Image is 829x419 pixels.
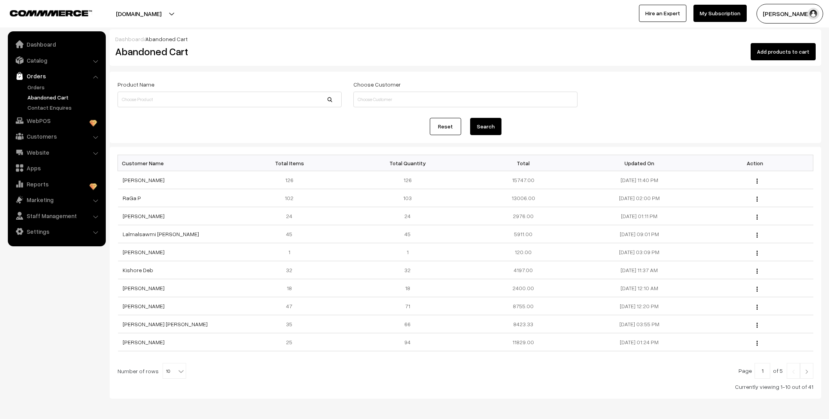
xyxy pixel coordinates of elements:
img: Menu [757,197,758,202]
td: 71 [349,297,465,315]
a: COMMMERCE [10,8,78,17]
td: 2976.00 [465,207,581,225]
a: Catalog [10,53,103,67]
a: WebPOS [10,114,103,128]
td: 126 [349,171,465,189]
td: 32 [349,261,465,279]
td: 18 [349,279,465,297]
a: [PERSON_NAME] [PERSON_NAME] [123,321,208,327]
img: Menu [757,341,758,346]
td: 120.00 [465,243,581,261]
button: Add products to cart [751,43,816,60]
span: Page [738,367,752,374]
img: Menu [757,269,758,274]
label: Product Name [118,80,154,88]
td: 8423.33 [465,315,581,333]
td: 5911.00 [465,225,581,243]
td: 4197.00 [465,261,581,279]
a: Abandoned Cart [25,93,103,101]
td: 102 [233,189,349,207]
img: Menu [757,305,758,310]
a: [PERSON_NAME] [123,249,165,255]
td: 66 [349,315,465,333]
a: RaGa P [123,195,141,201]
a: Reports [10,177,103,191]
img: Menu [757,233,758,238]
td: 103 [349,189,465,207]
img: user [807,8,819,20]
th: Total [465,155,581,171]
td: [DATE] 11:40 PM [581,171,697,189]
a: Orders [10,69,103,83]
td: 35 [233,315,349,333]
td: [DATE] 09:01 PM [581,225,697,243]
td: 47 [233,297,349,315]
td: 15747.00 [465,171,581,189]
td: [DATE] 01:11 PM [581,207,697,225]
td: [DATE] 02:00 PM [581,189,697,207]
a: Dashboard [10,37,103,51]
td: 13006.00 [465,189,581,207]
span: 10 [163,363,186,379]
label: Choose Customer [353,80,401,88]
button: [DOMAIN_NAME] [89,4,189,23]
td: 18 [233,279,349,297]
h2: Abandoned Cart [115,45,341,58]
img: Menu [757,251,758,256]
td: 45 [233,225,349,243]
td: [DATE] 03:55 PM [581,315,697,333]
td: 24 [233,207,349,225]
span: Number of rows [118,367,159,375]
td: 32 [233,261,349,279]
a: Dashboard [115,36,144,42]
a: My Subscription [693,5,747,22]
a: Customers [10,129,103,143]
a: Reset [430,118,461,135]
a: [PERSON_NAME] [123,177,165,183]
span: of 5 [773,367,783,374]
input: Choose Product [118,92,342,107]
div: / [115,35,816,43]
a: [PERSON_NAME] [123,339,165,345]
img: Menu [757,323,758,328]
a: [PERSON_NAME] [123,303,165,309]
td: 25 [233,333,349,351]
a: Settings [10,224,103,238]
th: Action [697,155,813,171]
th: Customer Name [118,155,234,171]
th: Total Items [233,155,349,171]
td: 24 [349,207,465,225]
img: Menu [757,287,758,292]
a: Contact Enquires [25,103,103,112]
td: 94 [349,333,465,351]
td: 1 [233,243,349,261]
img: Menu [757,215,758,220]
td: [DATE] 03:09 PM [581,243,697,261]
button: Search [470,118,501,135]
div: Currently viewing 1-10 out of 41 [118,383,813,391]
a: Lalmalsawmi [PERSON_NAME] [123,231,199,237]
a: Apps [10,161,103,175]
td: 1 [349,243,465,261]
a: Website [10,145,103,159]
span: 10 [163,363,186,379]
a: Hire an Expert [639,5,686,22]
a: Staff Management [10,209,103,223]
td: [DATE] 12:20 PM [581,297,697,315]
img: Menu [757,179,758,184]
a: [PERSON_NAME] [123,213,165,219]
td: 11829.00 [465,333,581,351]
a: Orders [25,83,103,91]
img: Left [790,369,797,374]
span: Abandoned Cart [145,36,188,42]
a: Kishore Deb [123,267,153,273]
img: Right [803,369,810,374]
a: [PERSON_NAME] [123,285,165,291]
td: [DATE] 12:10 AM [581,279,697,297]
td: 2400.00 [465,279,581,297]
a: Marketing [10,193,103,207]
img: COMMMERCE [10,10,92,16]
th: Updated On [581,155,697,171]
td: 45 [349,225,465,243]
td: [DATE] 11:37 AM [581,261,697,279]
